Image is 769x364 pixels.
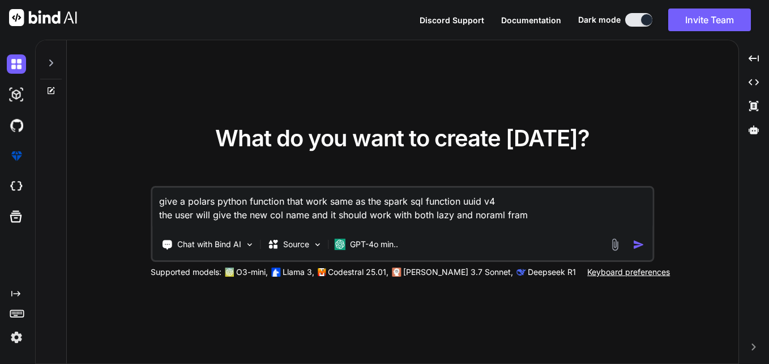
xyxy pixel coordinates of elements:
p: GPT-4o min.. [350,239,398,250]
p: Supported models: [151,266,221,278]
p: Chat with Bind AI [177,239,241,250]
img: cloudideIcon [7,177,26,196]
p: Llama 3, [283,266,314,278]
p: Codestral 25.01, [328,266,388,278]
img: Pick Models [313,240,322,249]
img: darkAi-studio [7,85,26,104]
p: O3-mini, [236,266,268,278]
img: claude [516,268,526,277]
img: Pick Tools [245,240,254,249]
img: darkChat [7,54,26,74]
button: Invite Team [668,9,751,31]
img: settings [7,328,26,347]
p: Keyboard preferences [587,266,670,278]
p: [PERSON_NAME] 3.7 Sonnet, [403,266,513,278]
span: Documentation [501,15,561,25]
span: What do you want to create [DATE]? [215,124,589,152]
button: Discord Support [420,14,484,26]
img: attachment [609,238,622,251]
img: githubDark [7,116,26,135]
img: Mistral-AI [318,268,326,276]
img: icon [633,239,645,251]
img: claude [392,268,401,277]
span: Dark mode [578,14,621,26]
img: Llama2 [271,268,280,277]
p: Source [283,239,309,250]
button: Documentation [501,14,561,26]
span: Discord Support [420,15,484,25]
img: Bind AI [9,9,77,26]
textarea: give a polars python function that work same as the spark sql function uuid v4 the user will give... [152,188,652,230]
img: premium [7,146,26,166]
p: Deepseek R1 [528,266,576,278]
img: GPT-4o mini [334,239,345,250]
img: GPT-4 [225,268,234,277]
